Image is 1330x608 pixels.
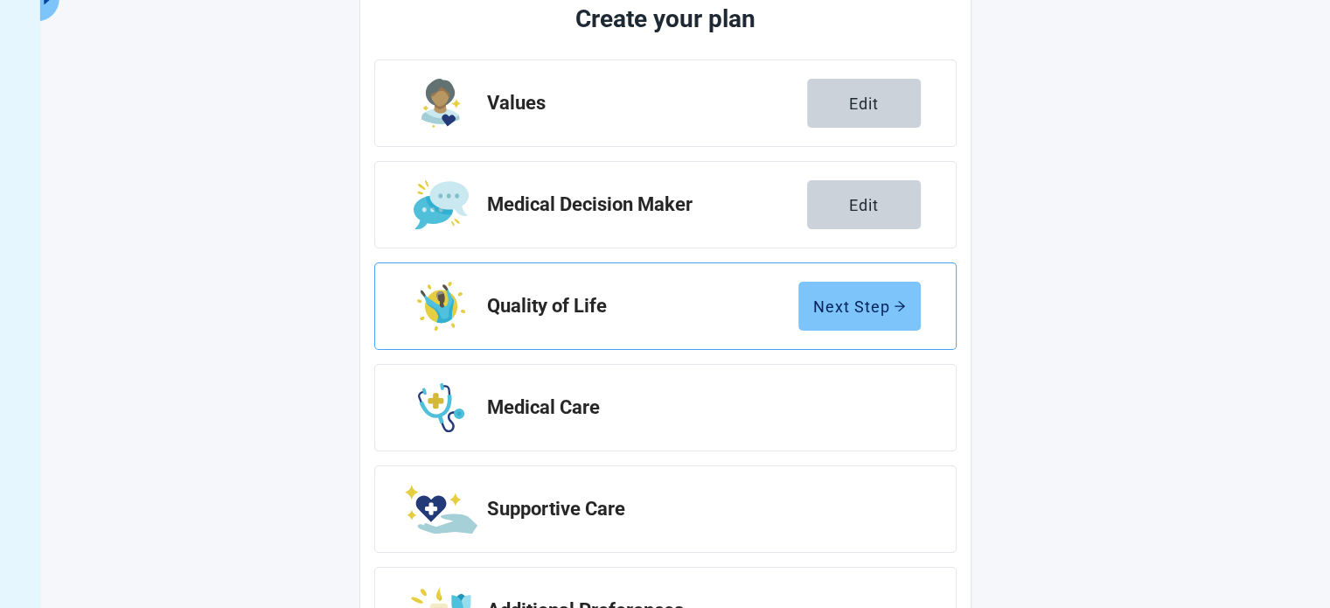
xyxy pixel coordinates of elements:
img: Step Icon [405,485,477,534]
img: Step Icon [414,180,469,229]
div: Next Step [813,297,906,315]
button: Edit [807,79,921,128]
div: Edit [849,196,879,213]
span: arrow-right [894,300,906,312]
h2: Values [487,93,807,114]
h2: Medical Decision Maker [487,194,807,215]
button: Edit [807,180,921,229]
div: Edit [849,94,879,112]
img: Step Icon [417,282,466,331]
img: Step Icon [421,79,461,128]
h2: Medical Care [487,397,907,418]
h2: Quality of Life [487,296,798,317]
button: Next Steparrow-right [798,282,921,331]
h2: Supportive Care [487,499,907,520]
img: Step Icon [418,383,464,432]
